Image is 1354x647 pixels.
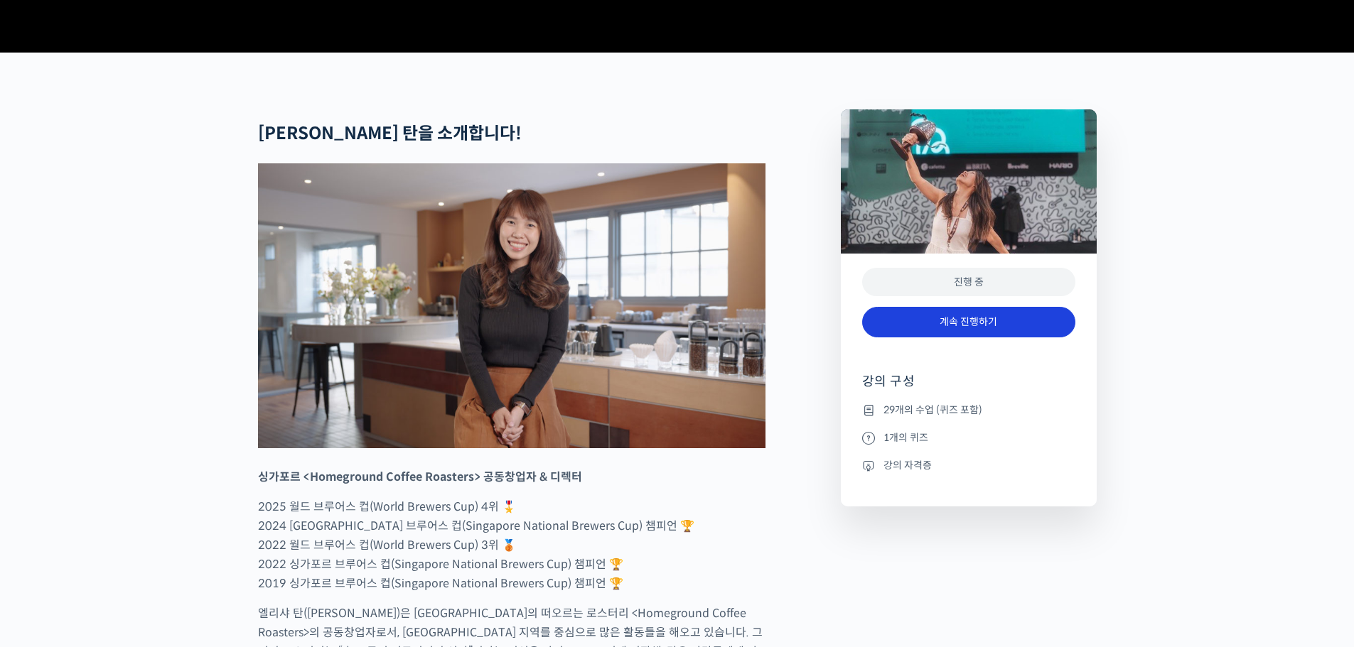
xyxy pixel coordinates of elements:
div: 진행 중 [862,268,1075,297]
strong: 싱가포르 <Homeground Coffee Roasters> 공동창업자 & 디렉터 [258,469,582,484]
p: 2025 월드 브루어스 컵(World Brewers Cup) 4위 🎖️ 2024 [GEOGRAPHIC_DATA] 브루어스 컵(Singapore National Brewers ... [258,497,765,593]
a: 계속 진행하기 [862,307,1075,337]
strong: [PERSON_NAME] 탄을 소개합니다! [258,123,522,144]
span: 설정 [220,472,237,483]
li: 29개의 수업 (퀴즈 포함) [862,401,1075,418]
li: 1개의 퀴즈 [862,429,1075,446]
span: 홈 [45,472,53,483]
li: 강의 자격증 [862,457,1075,474]
a: 대화 [94,450,183,486]
a: 설정 [183,450,273,486]
h4: 강의 구성 [862,373,1075,401]
a: 홈 [4,450,94,486]
span: 대화 [130,472,147,484]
